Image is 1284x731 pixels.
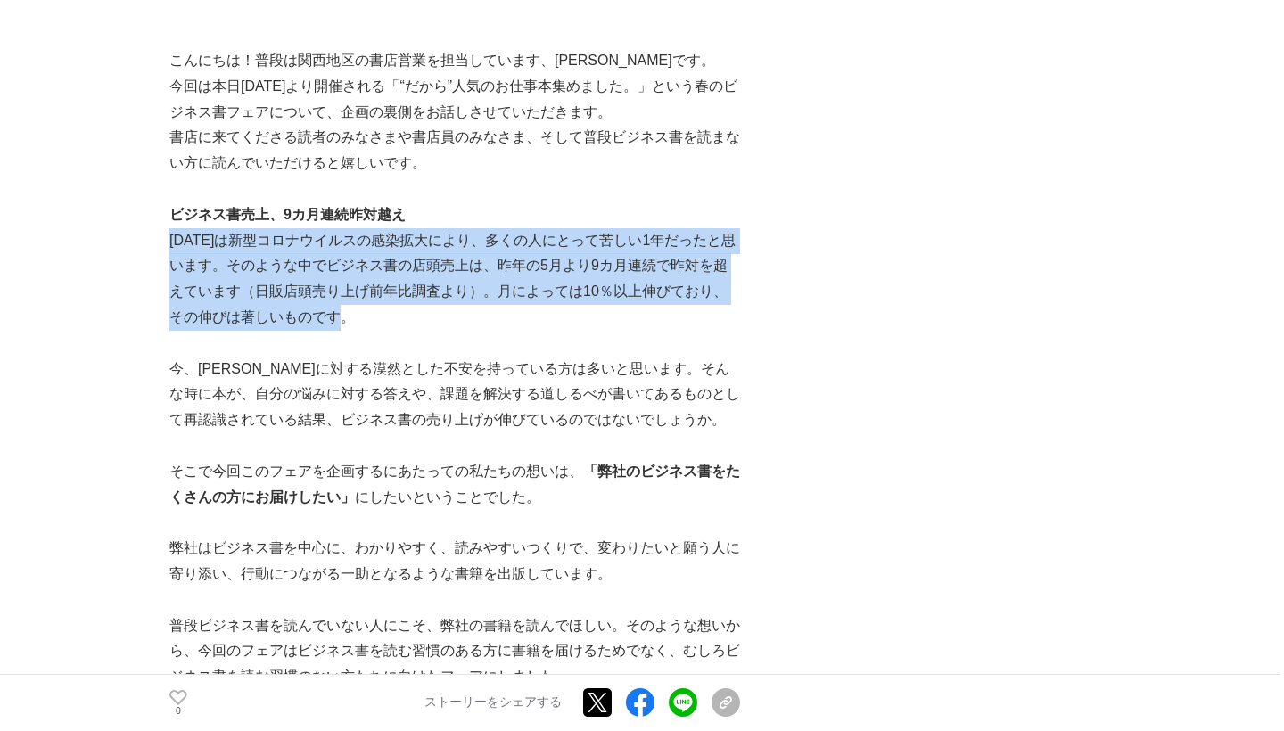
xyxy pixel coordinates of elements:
[169,613,740,690] p: 普段ビジネス書を読んでいない人にこそ、弊社の書籍を読んでほしい。そのような想いから、今回のフェアはビジネス書を読む習慣のある方に書籍を届けるためでなく、むしろビジネス書を読む習慣のない方たちに向...
[424,695,562,711] p: ストーリーをシェアする
[169,125,740,177] p: 書店に来てくださる読者のみなさまや書店員のみなさま、そして普段ビジネス書を読まない方に読んでいただけると嬉しいです。
[169,536,740,587] p: 弊社はビジネス書を中心に、わかりやすく、読みやすいつくりで、変わりたいと願う人に寄り添い、行動につながる一助となるような書籍を出版しています。
[169,459,740,511] p: そこで今回このフェアを企画するにあたっての私たちの想いは、 にしたいということでした。
[169,74,740,126] p: 今回は本日[DATE]より開催される「“だから”人気のお仕事本集めました。」という春のビジネス書フェアについて、企画の裏側をお話しさせていただきます。
[169,228,740,331] p: [DATE]は新型コロナウイルスの感染拡大により、多くの人にとって苦しい1年だったと思います。そのような中でビジネス書の店頭売上は、昨年の5月より9カ月連続で昨対を超えています（日販店頭売り上げ...
[169,207,406,222] strong: ビジネス書売上、9カ月連続昨対越え
[169,707,187,716] p: 0
[169,357,740,433] p: 今、[PERSON_NAME]に対する漠然とした不安を持っている方は多いと思います。そんな時に本が、自分の悩みに対する答えや、課題を解決する道しるべが書いてあるものとして再認識されている結果、ビ...
[169,48,740,74] p: こんにちは！普段は関西地区の書店営業を担当しています、[PERSON_NAME]です。
[169,464,740,505] strong: 「弊社のビジネス書をたくさんの方にお届けしたい」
